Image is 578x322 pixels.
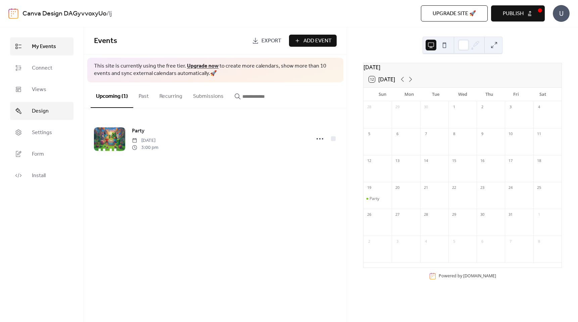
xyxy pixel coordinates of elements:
[422,130,430,138] div: 7
[439,273,496,279] div: Powered by
[535,211,543,218] div: 1
[450,130,458,138] div: 8
[507,184,514,192] div: 24
[479,184,486,192] div: 23
[450,211,458,218] div: 29
[507,211,514,218] div: 31
[449,88,476,101] div: Wed
[364,196,392,201] div: Party
[535,130,543,138] div: 11
[10,80,74,98] a: Views
[507,104,514,111] div: 3
[109,7,112,20] b: lj
[32,107,49,115] span: Design
[476,88,503,101] div: Thu
[463,273,496,279] a: [DOMAIN_NAME]
[370,196,379,201] div: Party
[422,157,430,165] div: 14
[94,34,117,48] span: Events
[10,145,74,163] a: Form
[503,88,530,101] div: Fri
[507,238,514,245] div: 7
[394,130,401,138] div: 6
[32,86,46,94] span: Views
[366,184,373,192] div: 19
[450,238,458,245] div: 5
[366,104,373,111] div: 28
[507,157,514,165] div: 17
[450,157,458,165] div: 15
[154,82,188,107] button: Recurring
[422,184,430,192] div: 21
[366,238,373,245] div: 2
[10,123,74,142] a: Settings
[450,184,458,192] div: 22
[132,144,158,151] span: 3:00 pm
[535,104,543,111] div: 4
[553,5,570,22] div: U
[394,104,401,111] div: 29
[364,63,562,71] div: [DATE]
[32,172,46,180] span: Install
[479,238,486,245] div: 6
[32,129,52,137] span: Settings
[10,166,74,185] a: Install
[289,35,337,47] button: Add Event
[422,104,430,111] div: 30
[132,137,158,144] span: [DATE]
[369,88,396,101] div: Sun
[10,102,74,120] a: Design
[491,5,545,22] button: Publish
[366,157,373,165] div: 12
[247,35,286,47] a: Export
[433,10,476,18] span: Upgrade site 🚀
[32,150,44,158] span: Form
[32,64,52,72] span: Connect
[394,184,401,192] div: 20
[133,82,154,107] button: Past
[507,130,514,138] div: 10
[106,7,109,20] b: /
[423,88,449,101] div: Tue
[188,82,229,107] button: Submissions
[535,157,543,165] div: 18
[535,238,543,245] div: 8
[91,82,133,108] button: Upcoming (1)
[450,104,458,111] div: 1
[394,157,401,165] div: 13
[529,88,556,101] div: Sat
[394,238,401,245] div: 3
[32,43,56,51] span: My Events
[367,75,397,84] button: 12[DATE]
[10,59,74,77] a: Connect
[422,211,430,218] div: 28
[421,5,488,22] button: Upgrade site 🚀
[303,37,332,45] span: Add Event
[10,37,74,55] a: My Events
[22,7,106,20] a: Canva Design DAGyvvoxyUo
[479,104,486,111] div: 2
[8,8,18,19] img: logo
[479,130,486,138] div: 9
[132,127,144,135] a: Party
[187,61,219,71] a: Upgrade now
[503,10,524,18] span: Publish
[366,211,373,218] div: 26
[535,184,543,192] div: 25
[479,211,486,218] div: 30
[396,88,423,101] div: Mon
[422,238,430,245] div: 4
[94,63,337,78] span: This site is currently using the free tier. to create more calendars, show more than 10 events an...
[366,130,373,138] div: 5
[394,211,401,218] div: 27
[479,157,486,165] div: 16
[261,37,281,45] span: Export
